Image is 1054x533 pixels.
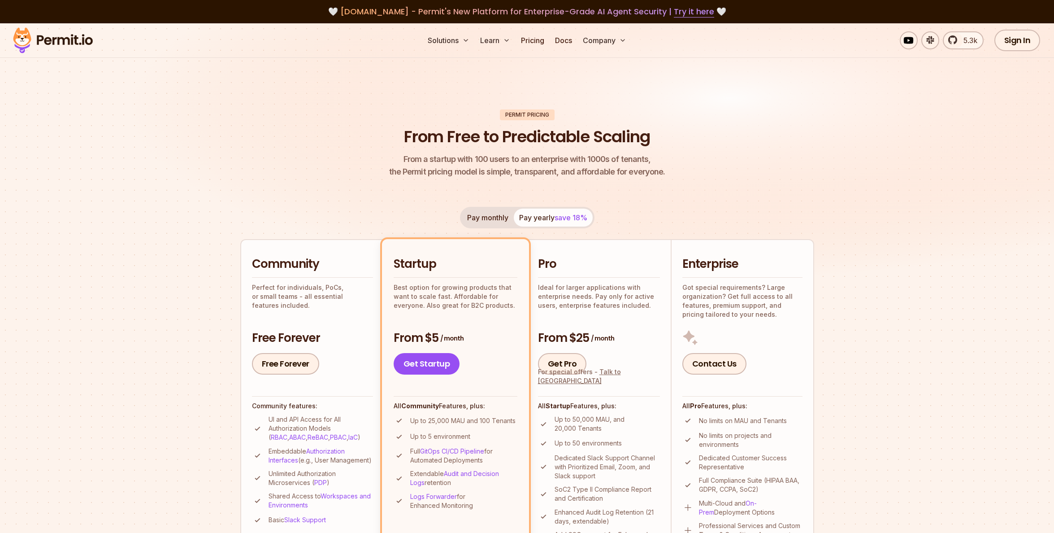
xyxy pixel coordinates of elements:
[994,30,1041,51] a: Sign In
[555,508,660,526] p: Enhanced Audit Log Retention (21 days, extendable)
[674,6,714,17] a: Try it here
[555,454,660,481] p: Dedicated Slack Support Channel with Prioritized Email, Zoom, and Slack support
[269,469,373,487] p: Unlimited Authorization Microservices ( )
[410,432,470,441] p: Up to 5 environment
[9,25,97,56] img: Permit logo
[410,492,517,510] p: for Enhanced Monitoring
[682,283,802,319] p: Got special requirements? Large organization? Get full access to all features, premium support, a...
[269,415,373,442] p: UI and API Access for All Authorization Models ( , , , , )
[401,402,439,410] strong: Community
[410,470,499,486] a: Audit and Decision Logs
[538,402,660,411] h4: All Features, plus:
[943,31,984,49] a: 5.3k
[410,493,457,500] a: Logs Forwarder
[699,431,802,449] p: No limits on projects and environments
[538,367,660,385] div: For special offers -
[269,492,373,510] p: Shared Access to
[420,447,484,455] a: GitOps CI/CD Pipeline
[289,433,306,441] a: ABAC
[699,416,787,425] p: No limits on MAU and Tenants
[404,126,650,148] h1: From Free to Predictable Scaling
[699,499,757,516] a: On-Prem
[538,353,587,375] a: Get Pro
[284,516,326,524] a: Slack Support
[551,31,576,49] a: Docs
[340,6,714,17] span: [DOMAIN_NAME] - Permit's New Platform for Enterprise-Grade AI Agent Security |
[271,433,287,441] a: RBAC
[269,447,373,465] p: Embeddable (e.g., User Management)
[252,283,373,310] p: Perfect for individuals, PoCs, or small teams - all essential features included.
[517,31,548,49] a: Pricing
[348,433,358,441] a: IaC
[394,330,517,346] h3: From $5
[591,334,614,343] span: / month
[690,402,701,410] strong: Pro
[477,31,514,49] button: Learn
[330,433,347,441] a: PBAC
[394,353,460,375] a: Get Startup
[579,31,630,49] button: Company
[314,479,327,486] a: PDP
[555,485,660,503] p: SoC2 Type II Compliance Report and Certification
[394,256,517,272] h2: Startup
[546,402,570,410] strong: Startup
[958,35,977,46] span: 5.3k
[410,447,517,465] p: Full for Automated Deployments
[308,433,328,441] a: ReBAC
[252,353,319,375] a: Free Forever
[682,353,746,375] a: Contact Us
[555,415,660,433] p: Up to 50,000 MAU, and 20,000 Tenants
[252,330,373,346] h3: Free Forever
[252,256,373,272] h2: Community
[269,447,345,464] a: Authorization Interfaces
[500,109,555,120] div: Permit Pricing
[389,153,665,166] span: From a startup with 100 users to an enterprise with 1000s of tenants,
[538,283,660,310] p: Ideal for larger applications with enterprise needs. Pay only for active users, enterprise featur...
[699,476,802,494] p: Full Compliance Suite (HIPAA BAA, GDPR, CCPA, SoC2)
[538,330,660,346] h3: From $25
[410,416,516,425] p: Up to 25,000 MAU and 100 Tenants
[394,402,517,411] h4: All Features, plus:
[424,31,473,49] button: Solutions
[252,402,373,411] h4: Community features:
[699,499,802,517] p: Multi-Cloud and Deployment Options
[440,334,464,343] span: / month
[555,439,622,448] p: Up to 50 environments
[682,256,802,272] h2: Enterprise
[699,454,802,472] p: Dedicated Customer Success Representative
[389,153,665,178] p: the Permit pricing model is simple, transparent, and affordable for everyone.
[394,283,517,310] p: Best option for growing products that want to scale fast. Affordable for everyone. Also great for...
[22,5,1032,18] div: 🤍 🤍
[682,402,802,411] h4: All Features, plus:
[538,256,660,272] h2: Pro
[462,209,514,227] button: Pay monthly
[410,469,517,487] p: Extendable retention
[269,516,326,524] p: Basic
